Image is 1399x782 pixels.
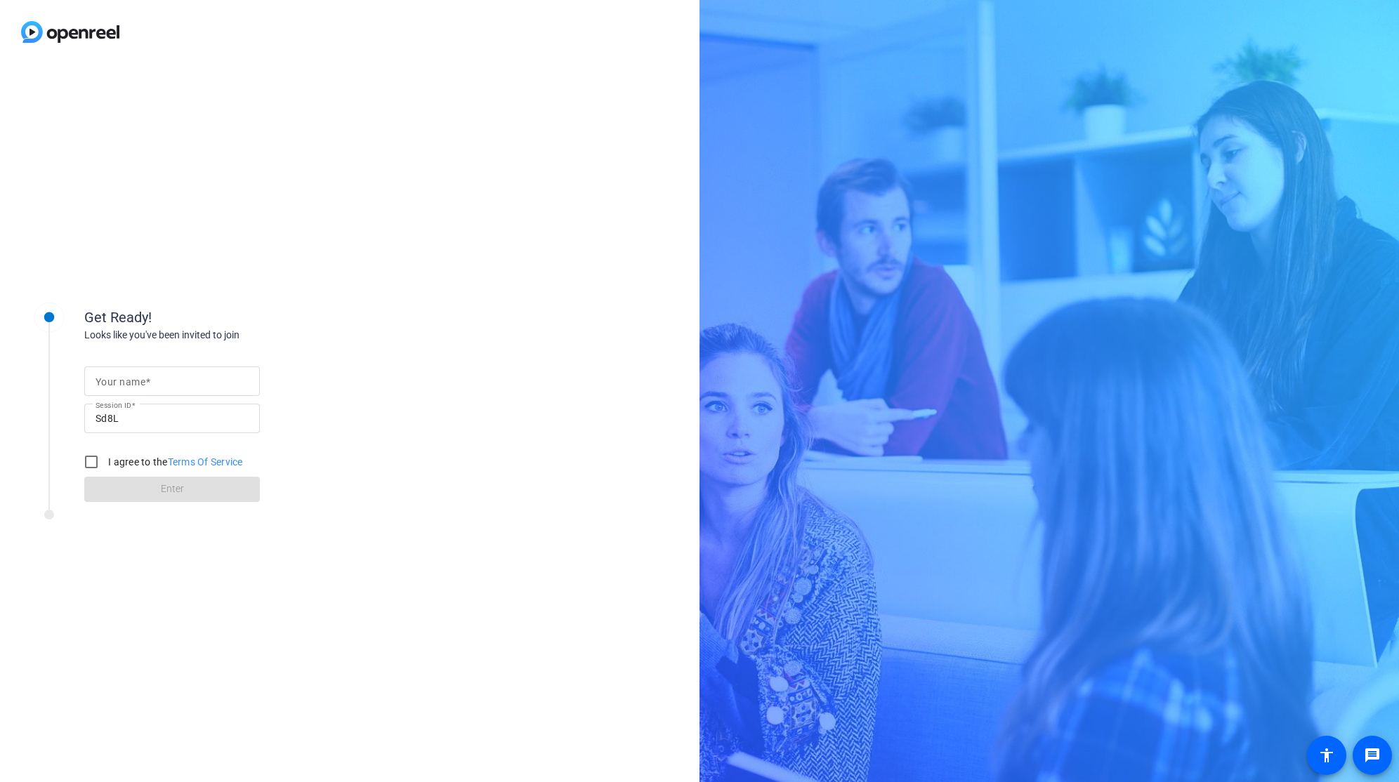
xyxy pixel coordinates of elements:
[84,328,365,343] div: Looks like you've been invited to join
[168,456,243,468] a: Terms Of Service
[96,376,145,387] mat-label: Your name
[84,307,365,328] div: Get Ready!
[105,455,243,469] label: I agree to the
[1364,747,1381,764] mat-icon: message
[1318,747,1335,764] mat-icon: accessibility
[96,401,131,409] mat-label: Session ID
